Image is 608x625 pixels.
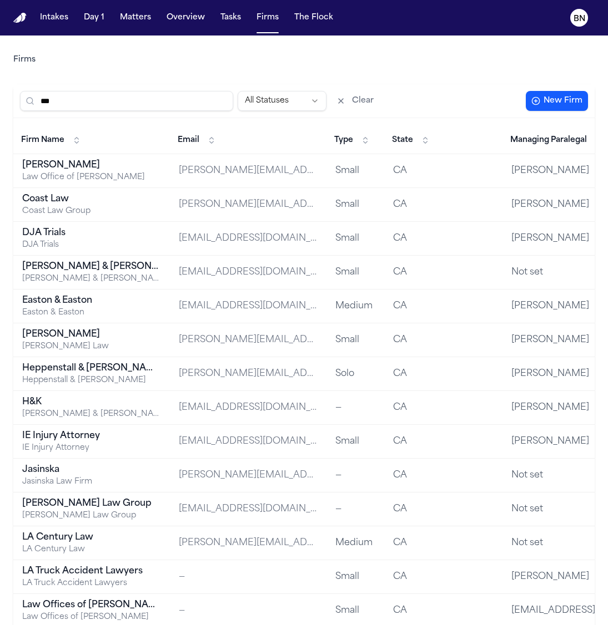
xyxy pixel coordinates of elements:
[179,266,318,279] div: [EMAIL_ADDRESS][DOMAIN_NAME]
[22,429,161,443] div: IE Injury Attorney
[392,135,413,146] span: State
[179,198,318,211] div: [PERSON_NAME][EMAIL_ADDRESS][DOMAIN_NAME]
[335,367,375,380] div: Solo
[179,502,318,516] div: [EMAIL_ADDRESS][DOMAIN_NAME]
[13,54,36,65] nav: Breadcrumb
[22,497,161,510] div: [PERSON_NAME] Law Group
[335,164,375,177] div: Small
[22,375,161,386] div: Heppenstall & [PERSON_NAME]
[393,604,494,617] div: CA
[22,598,161,612] div: Law Offices of [PERSON_NAME]
[172,131,222,149] button: Email
[22,260,161,273] div: [PERSON_NAME] & [PERSON_NAME]
[335,435,375,448] div: Small
[335,333,375,347] div: Small
[22,578,161,589] div: LA Truck Accident Lawyers
[22,206,161,217] div: Coast Law Group
[179,164,318,177] div: [PERSON_NAME][EMAIL_ADDRESS][DOMAIN_NAME]
[393,401,494,414] div: CA
[22,240,161,251] div: DJA Trials
[22,463,161,476] div: Jasinska
[335,469,375,482] div: —
[386,131,435,149] button: State
[179,604,318,617] div: —
[335,198,375,211] div: Small
[179,333,318,347] div: [PERSON_NAME][EMAIL_ADDRESS][PERSON_NAME][DOMAIN_NAME]
[22,395,161,409] div: H&K
[16,131,87,149] button: Firm Name
[335,299,375,313] div: Medium
[179,401,318,414] div: [EMAIL_ADDRESS][DOMAIN_NAME]
[393,164,494,177] div: CA
[13,54,36,65] a: Firms
[335,232,375,245] div: Small
[13,13,27,23] a: Home
[179,232,318,245] div: [EMAIL_ADDRESS][DOMAIN_NAME]
[22,226,161,240] div: DJA Trials
[393,502,494,516] div: CA
[22,328,161,341] div: [PERSON_NAME]
[335,536,375,550] div: Medium
[22,192,161,206] div: Coast Law
[393,299,494,313] div: CA
[13,13,27,23] img: Finch Logo
[22,443,161,454] div: IE Injury Attorney
[22,362,161,375] div: Heppenstall & [PERSON_NAME]
[393,333,494,347] div: CA
[216,8,245,28] button: Tasks
[162,8,209,28] button: Overview
[36,8,73,28] button: Intakes
[393,232,494,245] div: CA
[393,536,494,550] div: CA
[178,135,199,146] span: Email
[22,172,161,183] div: Law Office of [PERSON_NAME]
[526,91,588,111] button: New Firm
[115,8,155,28] button: Matters
[179,367,318,380] div: [PERSON_NAME][EMAIL_ADDRESS][DOMAIN_NAME]
[179,570,318,583] div: —
[329,131,375,149] button: Type
[252,8,283,28] button: Firms
[22,273,161,284] div: [PERSON_NAME] & [PERSON_NAME]
[334,135,353,146] span: Type
[22,307,161,318] div: Easton & Easton
[179,435,318,448] div: [EMAIL_ADDRESS][DOMAIN_NAME]
[79,8,109,28] button: Day 1
[22,476,161,487] div: Jasinska Law Firm
[179,536,318,550] div: [PERSON_NAME][EMAIL_ADDRESS][DOMAIN_NAME]
[22,159,161,172] div: [PERSON_NAME]
[22,409,161,420] div: [PERSON_NAME] & [PERSON_NAME] LLP
[331,91,379,111] button: Clear filters
[393,266,494,279] div: CA
[393,198,494,211] div: CA
[22,565,161,578] div: LA Truck Accident Lawyers
[179,299,318,313] div: [EMAIL_ADDRESS][DOMAIN_NAME]
[22,510,161,521] div: [PERSON_NAME] Law Group
[393,469,494,482] div: CA
[290,8,338,28] button: The Flock
[510,135,587,146] span: Managing Paralegal
[335,604,375,617] div: Small
[393,367,494,380] div: CA
[393,570,494,583] div: CA
[393,435,494,448] div: CA
[22,612,161,623] div: Law Offices of [PERSON_NAME]
[335,570,375,583] div: Small
[335,401,375,414] div: —
[22,544,161,555] div: LA Century Law
[179,469,318,482] div: [PERSON_NAME][EMAIL_ADDRESS][DOMAIN_NAME]
[21,135,64,146] span: Firm Name
[22,531,161,544] div: LA Century Law
[335,266,375,279] div: Small
[22,294,161,307] div: Easton & Easton
[335,502,375,516] div: —
[22,341,161,352] div: [PERSON_NAME] Law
